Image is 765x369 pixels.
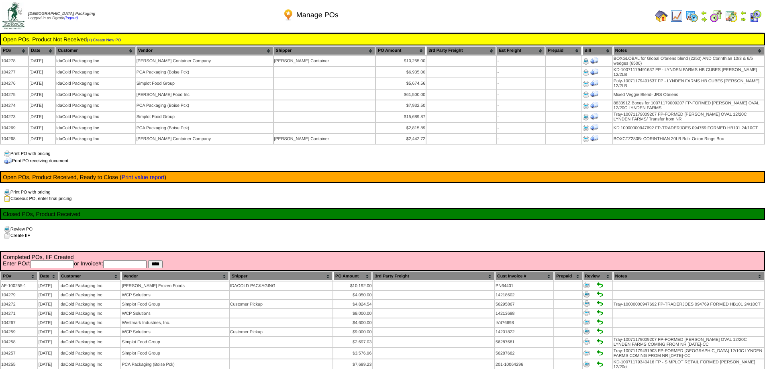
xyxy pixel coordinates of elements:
td: Completed POs, IIF Created [2,253,763,269]
img: arrowright.gif [701,16,707,22]
td: - [497,78,545,89]
td: - [497,123,545,133]
img: Print Receiving Document [590,68,598,76]
td: KD 10000000947692 FP-TRADERJOES 094769 FORMED HB101 24/10CT [613,123,764,133]
th: Prepaid [554,272,582,281]
td: WCP Solutions [121,309,228,318]
td: IdaCold Packaging Inc [59,328,120,336]
img: truck.png [4,157,12,165]
td: IdaCold Packaging Inc [56,90,135,100]
span: [DEMOGRAPHIC_DATA] Packaging [28,12,95,16]
td: IdaCold Packaging Inc [56,100,135,111]
td: 104275 [1,90,28,100]
img: calendarprod.gif [685,10,698,22]
td: IdaCold Packaging Inc [56,134,135,144]
div: $4,824.54 [334,302,371,307]
td: [DATE] [29,78,55,89]
img: clone.gif [4,232,10,239]
span: Logged in as Dgroth [28,12,95,20]
img: Print Receiving Document [590,57,598,65]
td: - [497,67,545,77]
div: $6,935.00 [376,70,425,75]
td: Tray-10000000947692 FP-TRADERJOES 094769 FORMED HB101 24/10CT [613,300,764,308]
img: Set to Handled [597,361,603,367]
td: 104274 [1,100,28,111]
th: Shipper [230,272,333,281]
img: Print [583,291,590,298]
td: Westmark Industries, Inc. [121,318,228,327]
td: 56295867 [495,300,553,308]
td: [PERSON_NAME] Container [274,134,375,144]
img: Print [583,103,589,109]
td: Tray-10071179009207 FP-FORMED [PERSON_NAME] OVAL 12/20C LYNDEN FARMS COMING FROM NR [DATE]-CC [613,337,764,347]
a: (logout) [64,16,78,20]
div: $3,576.96 [334,351,371,356]
td: 104278 [1,56,28,66]
div: $10,192.00 [334,283,371,288]
td: PN64401 [495,281,553,290]
td: Simplot Food Group [121,337,228,347]
img: calendarinout.gif [725,10,738,22]
td: Tray-10071179491903 FP-FORMED [GEOGRAPHIC_DATA] 12/10C LYNDEN FARMS COMING FROM NR [DATE]-CC [613,348,764,359]
td: IdaCold Packaging Inc [59,337,120,347]
a: Print value report [122,174,165,180]
img: Set to Handled [597,350,603,356]
td: [DATE] [29,100,55,111]
td: Tray-10071179009207 FP-FORMED [PERSON_NAME] OVAL 12/20C LYNDEN FARMS/ Transfer from NR [613,112,764,122]
img: Print [583,114,589,120]
img: Set to Handled [597,300,603,307]
img: Print Receiving Document [590,123,598,131]
td: [PERSON_NAME] Container Company [136,56,273,66]
img: Print Receiving Document [590,79,598,87]
td: [DATE] [38,318,58,327]
td: [DATE] [29,56,55,66]
td: PCA Packaging (Boise Pck) [136,123,273,133]
td: IdaCold Packaging Inc [56,123,135,133]
td: 104273 [1,112,28,122]
th: Prepaid [546,46,581,55]
td: Customer Pickup [230,328,333,336]
th: Cust Invoice # [495,272,553,281]
td: [DATE] [38,300,58,308]
td: IdaCold Packaging Inc [56,78,135,89]
img: Set to Handled [597,328,603,334]
th: Customer [56,46,135,55]
img: Print [583,361,590,367]
img: Print [583,81,589,87]
td: 56287682 [495,348,553,359]
td: AF-100255-1 [1,281,37,290]
div: $7,699.23 [334,362,371,367]
div: $9,000.00 [334,311,371,316]
td: 104271 [1,309,37,318]
td: [DATE] [29,123,55,133]
td: 104276 [1,78,28,89]
td: IdaCold Packaging Inc [59,348,120,359]
td: Simplot Food Group [136,112,273,122]
td: 104272 [1,300,37,308]
th: 3rd Party Freight [373,272,494,281]
img: Print [583,58,589,65]
td: - [497,56,545,66]
img: arrowleft.gif [701,10,707,16]
img: calendarblend.gif [710,10,722,22]
td: Simplot Food Group [136,78,273,89]
img: Print [583,92,589,98]
img: home.gif [655,10,668,22]
img: Print [583,319,590,325]
th: Customer [59,272,120,281]
span: Manage POs [296,11,339,19]
img: Print [583,350,590,356]
img: Set to Handled [597,319,603,325]
td: [PERSON_NAME] Food Inc [136,90,273,100]
th: PO Amount [376,46,426,55]
th: 3rd Party Freight [426,46,496,55]
td: - [497,100,545,111]
td: [DATE] [29,112,55,122]
img: line_graph.gif [670,10,683,22]
td: 14213698 [495,309,553,318]
a: (+) Create New PO [87,38,121,43]
img: Print [583,136,589,142]
div: $2,442.72 [376,137,425,141]
td: 883391Z Boxes for 10071179009207 FP-FORMED [PERSON_NAME] OVAL 12/20C LYNDEN FARMS [613,100,764,111]
td: - [497,134,545,144]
